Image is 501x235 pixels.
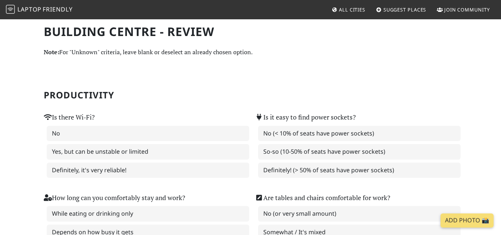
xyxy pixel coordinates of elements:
[47,163,249,178] label: Definitely, it's very reliable!
[44,193,185,203] label: How long can you comfortably stay and work?
[255,112,356,123] label: Is it easy to find power sockets?
[258,206,461,222] label: No (or very small amount)
[17,5,42,13] span: Laptop
[44,112,95,123] label: Is there Wi-Fi?
[44,48,458,57] p: For "Unknown" criteria, leave blank or deselect an already chosen option.
[441,213,494,228] a: Add Photo 📸
[444,6,490,13] span: Join Community
[47,144,249,160] label: Yes, but can be unstable or limited
[44,90,458,101] h2: Productivity
[47,206,249,222] label: While eating or drinking only
[44,48,59,56] strong: Note:
[255,193,390,203] label: Are tables and chairs comfortable for work?
[373,3,429,16] a: Suggest Places
[434,3,493,16] a: Join Community
[258,163,461,178] label: Definitely! (> 50% of seats have power sockets)
[43,5,72,13] span: Friendly
[47,126,249,141] label: No
[329,3,368,16] a: All Cities
[258,126,461,141] label: No (< 10% of seats have power sockets)
[258,144,461,160] label: So-so (10-50% of seats have power sockets)
[44,25,458,39] h1: Building Centre - Review
[339,6,365,13] span: All Cities
[383,6,426,13] span: Suggest Places
[6,3,73,16] a: LaptopFriendly LaptopFriendly
[6,5,15,14] img: LaptopFriendly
